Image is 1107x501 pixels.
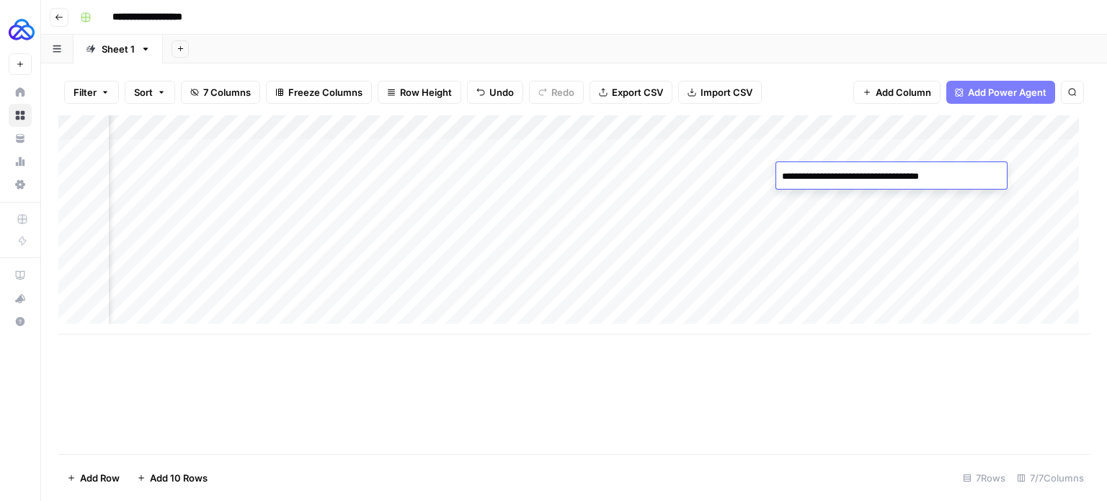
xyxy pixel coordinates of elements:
button: Workspace: AUQ [9,12,32,48]
button: Add Column [853,81,941,104]
img: AUQ Logo [9,17,35,43]
button: Filter [64,81,119,104]
span: Add Column [876,85,931,99]
button: Redo [529,81,584,104]
button: Export CSV [590,81,672,104]
button: Row Height [378,81,461,104]
span: Add 10 Rows [150,471,208,485]
span: Freeze Columns [288,85,363,99]
div: What's new? [9,288,31,309]
a: Home [9,81,32,104]
button: Import CSV [678,81,762,104]
a: AirOps Academy [9,264,32,287]
button: Freeze Columns [266,81,372,104]
div: 7 Rows [957,466,1011,489]
a: Browse [9,104,32,127]
span: Redo [551,85,574,99]
span: Import CSV [701,85,752,99]
button: Help + Support [9,310,32,333]
span: Undo [489,85,514,99]
span: Export CSV [612,85,663,99]
span: Filter [74,85,97,99]
a: Settings [9,173,32,196]
button: Add Power Agent [946,81,1055,104]
a: Usage [9,150,32,173]
span: Add Row [80,471,120,485]
a: Your Data [9,127,32,150]
span: 7 Columns [203,85,251,99]
button: Add 10 Rows [128,466,216,489]
a: Sheet 1 [74,35,163,63]
div: 7/7 Columns [1011,466,1090,489]
span: Add Power Agent [968,85,1046,99]
button: Add Row [58,466,128,489]
span: Sort [134,85,153,99]
span: Row Height [400,85,452,99]
button: Undo [467,81,523,104]
button: 7 Columns [181,81,260,104]
button: Sort [125,81,175,104]
div: Sheet 1 [102,42,135,56]
button: What's new? [9,287,32,310]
